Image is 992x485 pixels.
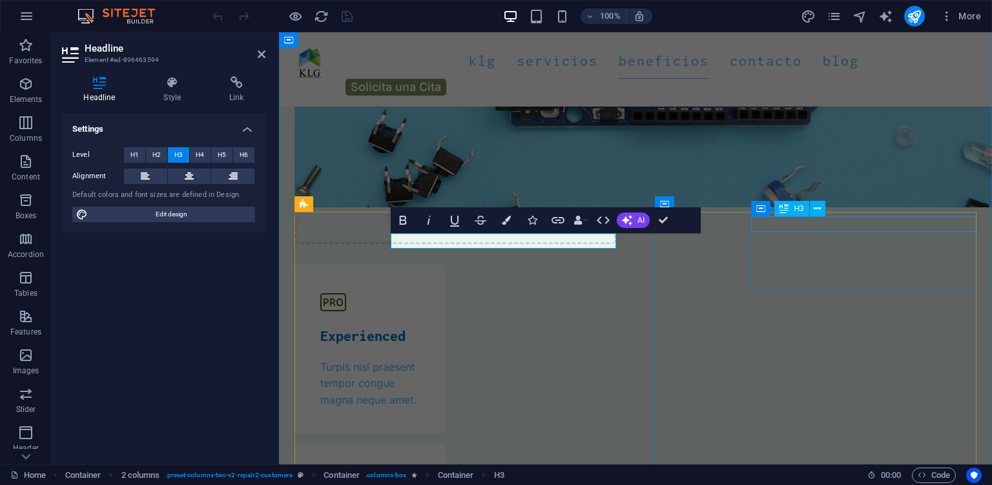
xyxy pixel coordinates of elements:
span: . columns-box [365,468,406,483]
span: H1 [130,147,139,163]
span: Click to select. Double-click to edit [65,468,101,483]
button: text_generator [878,8,894,24]
i: Element contains an animation [411,471,417,479]
button: reload [313,8,329,24]
span: Click to select. Double-click to edit [494,468,504,483]
button: H3 [168,147,189,163]
i: AI Writer [878,9,893,24]
h4: Link [208,76,265,103]
div: Default colors and font sizes are defined in Design. [72,190,255,201]
button: Code [912,468,956,483]
h6: 100% [600,8,621,24]
p: Slider [16,404,36,415]
button: publish [904,6,925,26]
button: AI [617,212,650,228]
span: Click to select. Double-click to edit [438,468,474,483]
p: Features [10,327,41,337]
p: Images [13,366,39,376]
p: Elements [10,94,43,105]
span: Paste clipboard [176,176,247,194]
span: AI [637,216,645,224]
h4: Headline [62,76,142,103]
button: Italic (Ctrl+I) [417,207,441,233]
i: Publish [907,9,922,24]
i: Design (Ctrl+Alt+Y) [801,9,816,24]
h4: Settings [62,114,265,137]
span: H2 [152,147,161,163]
button: Edit design [72,207,255,222]
button: Link [546,207,570,233]
p: Columns [10,133,42,143]
span: H3 [794,205,803,212]
button: H6 [233,147,254,163]
span: : [890,470,892,480]
p: Content [12,172,40,182]
span: Code [918,468,950,483]
button: Usercentrics [966,468,982,483]
span: . preset-columns-two-v2-repair2-customers [165,468,293,483]
span: H4 [196,147,204,163]
img: Editor Logo [74,8,171,24]
button: Bold (Ctrl+B) [391,207,415,233]
p: Favorites [9,56,42,66]
button: H4 [190,147,211,163]
button: 100% [581,8,626,24]
i: Pages (Ctrl+Alt+S) [827,9,842,24]
i: Reload page [314,9,329,24]
h4: Style [142,76,208,103]
nav: breadcrumb [65,468,504,483]
button: H5 [211,147,232,163]
h2: Headline [85,43,265,54]
label: Alignment [72,169,124,184]
button: Colors [494,207,519,233]
h6: Session time [867,468,902,483]
button: pages [827,8,842,24]
p: Header [13,443,39,453]
span: Add elements [107,176,170,194]
span: Edit design [92,207,251,222]
span: More [940,10,981,23]
button: Strikethrough [468,207,493,233]
button: H1 [124,147,145,163]
button: Confirm (Ctrl+⏎) [651,207,676,233]
a: Click to cancel selection. Double-click to open Pages [10,468,46,483]
button: design [801,8,816,24]
span: H3 [174,147,183,163]
p: Boxes [15,211,37,221]
span: H6 [240,147,248,163]
p: Tables [14,288,37,298]
span: 00 00 [881,468,901,483]
button: More [935,6,986,26]
button: Data Bindings [572,207,590,233]
i: This element is a customizable preset [298,471,304,479]
button: H2 [146,147,167,163]
span: Click to select. Double-click to edit [324,468,360,483]
p: Accordion [8,249,44,260]
button: navigator [852,8,868,24]
button: Icons [520,207,544,233]
button: Underline (Ctrl+U) [442,207,467,233]
span: Click to select. Double-click to edit [121,468,160,483]
label: Level [72,147,124,163]
i: Navigator [852,9,867,24]
h3: Element #ed-896463594 [85,54,240,66]
span: H5 [218,147,226,163]
button: HTML [591,207,615,233]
